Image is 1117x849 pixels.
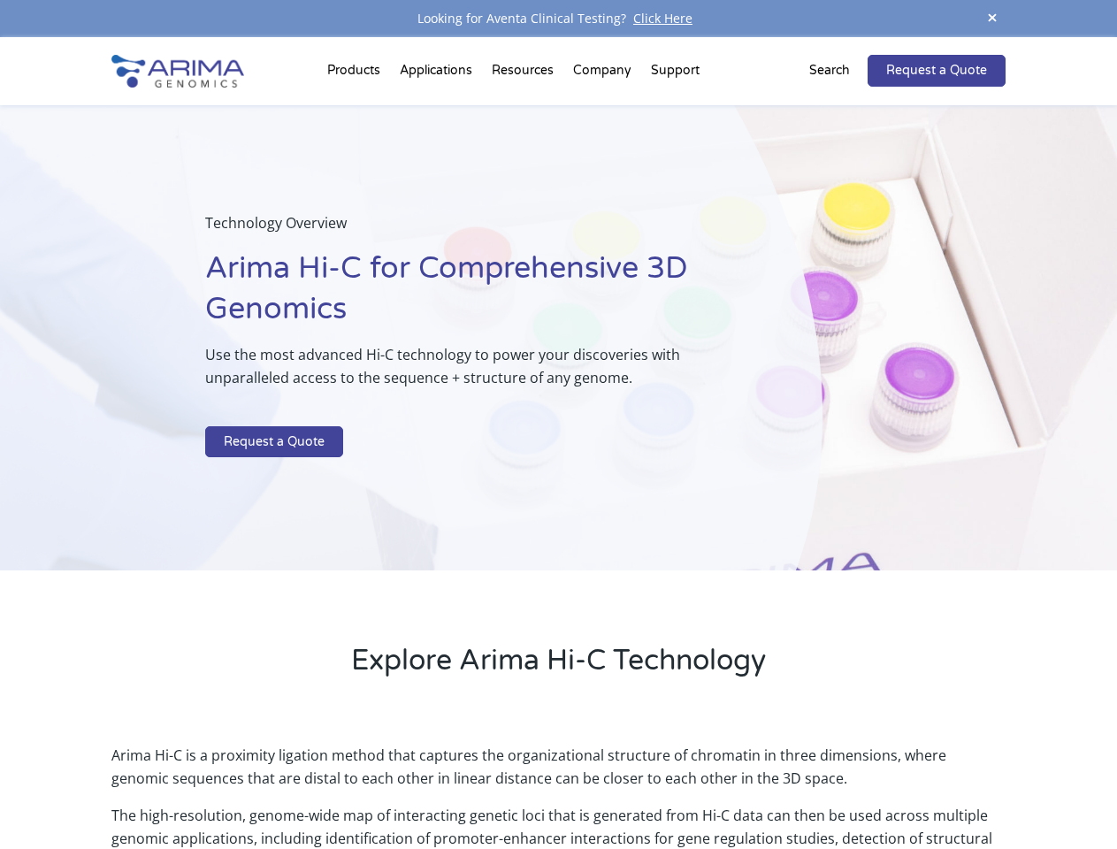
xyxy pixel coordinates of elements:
p: Use the most advanced Hi-C technology to power your discoveries with unparalleled access to the s... [205,343,733,403]
img: Arima-Genomics-logo [111,55,244,88]
h2: Explore Arima Hi-C Technology [111,641,1005,694]
p: Technology Overview [205,211,733,249]
p: Search [809,59,850,82]
p: Arima Hi-C is a proximity ligation method that captures the organizational structure of chromatin... [111,744,1005,804]
a: Request a Quote [205,426,343,458]
h1: Arima Hi-C for Comprehensive 3D Genomics [205,249,733,343]
a: Click Here [626,10,700,27]
a: Request a Quote [868,55,1006,87]
div: Looking for Aventa Clinical Testing? [111,7,1005,30]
